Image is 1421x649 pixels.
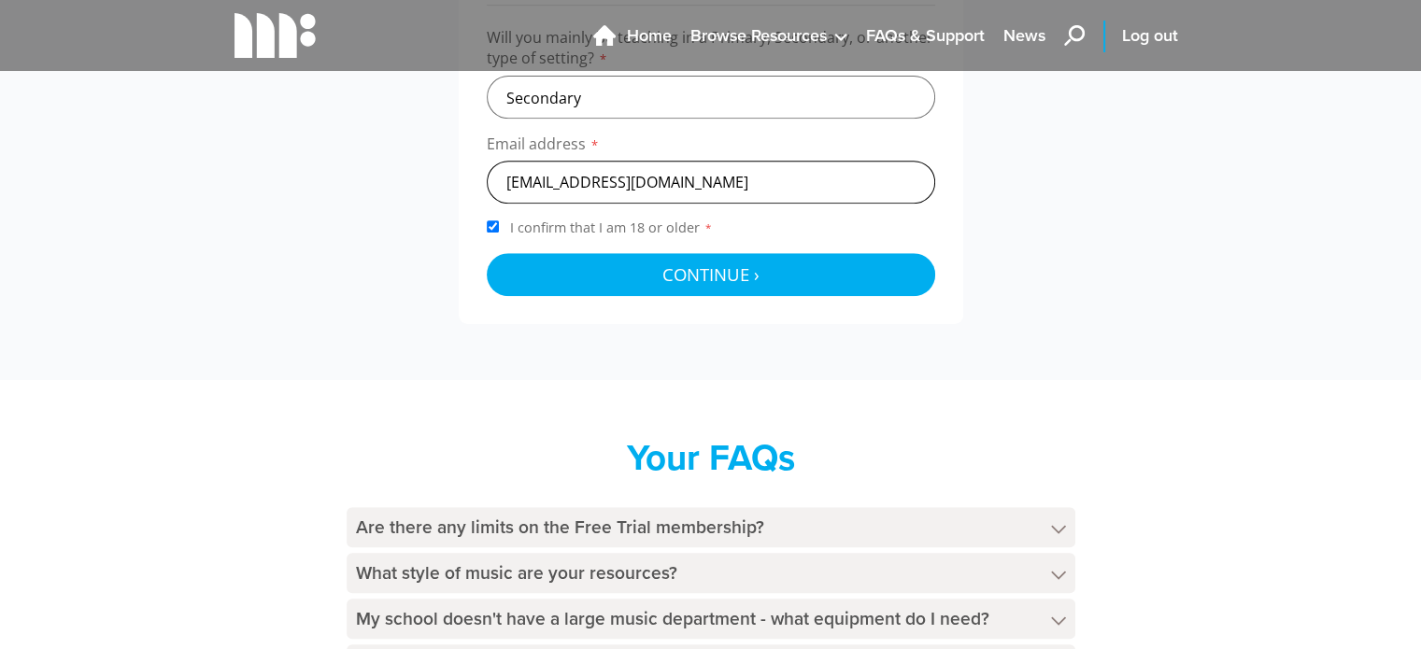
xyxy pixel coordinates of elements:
span: News [1003,23,1045,49]
label: Email address [487,134,935,161]
span: Browse Resources [690,23,827,49]
h4: What style of music are your resources? [347,553,1075,593]
h4: My school doesn't have a large music department - what equipment do I need? [347,599,1075,639]
h4: Are there any limits on the Free Trial membership? [347,507,1075,547]
span: Home [627,23,672,49]
span: Log out [1122,23,1178,49]
span: FAQs & Support [866,23,985,49]
span: Continue › [662,262,760,286]
button: Continue › [487,253,935,296]
input: I confirm that I am 18 or older* [487,220,499,233]
span: I confirm that I am 18 or older [506,219,717,236]
h2: Your FAQs [347,436,1075,479]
